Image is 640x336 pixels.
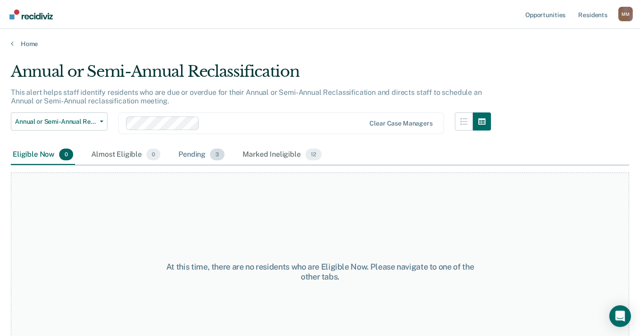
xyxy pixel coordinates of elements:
div: Clear case managers [369,120,432,127]
div: Almost Eligible0 [89,145,162,165]
span: 0 [146,149,160,160]
div: Pending3 [177,145,226,165]
span: 3 [210,149,224,160]
button: Annual or Semi-Annual Reclassification [11,112,107,131]
img: Recidiviz [9,9,53,19]
div: Marked Ineligible12 [241,145,323,165]
div: M M [618,7,633,21]
div: At this time, there are no residents who are Eligible Now. Please navigate to one of the other tabs. [166,262,475,281]
a: Home [11,40,629,48]
span: Annual or Semi-Annual Reclassification [15,118,96,126]
button: Profile dropdown button [618,7,633,21]
p: This alert helps staff identify residents who are due or overdue for their Annual or Semi-Annual ... [11,88,482,105]
div: Open Intercom Messenger [609,305,631,327]
div: Eligible Now0 [11,145,75,165]
span: 0 [59,149,73,160]
div: Annual or Semi-Annual Reclassification [11,62,491,88]
span: 12 [305,149,322,160]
